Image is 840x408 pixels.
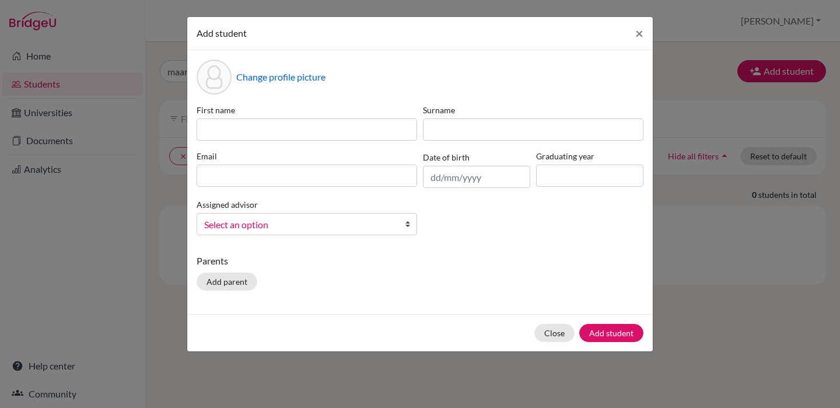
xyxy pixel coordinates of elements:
[197,60,232,95] div: Profile picture
[423,166,530,188] input: dd/mm/yyyy
[197,254,643,268] p: Parents
[635,25,643,41] span: ×
[197,27,247,39] span: Add student
[536,150,643,162] label: Graduating year
[197,104,417,116] label: First name
[204,217,394,232] span: Select an option
[423,104,643,116] label: Surname
[197,150,417,162] label: Email
[534,324,575,342] button: Close
[626,17,653,50] button: Close
[423,151,470,163] label: Date of birth
[197,198,258,211] label: Assigned advisor
[579,324,643,342] button: Add student
[197,273,257,291] button: Add parent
